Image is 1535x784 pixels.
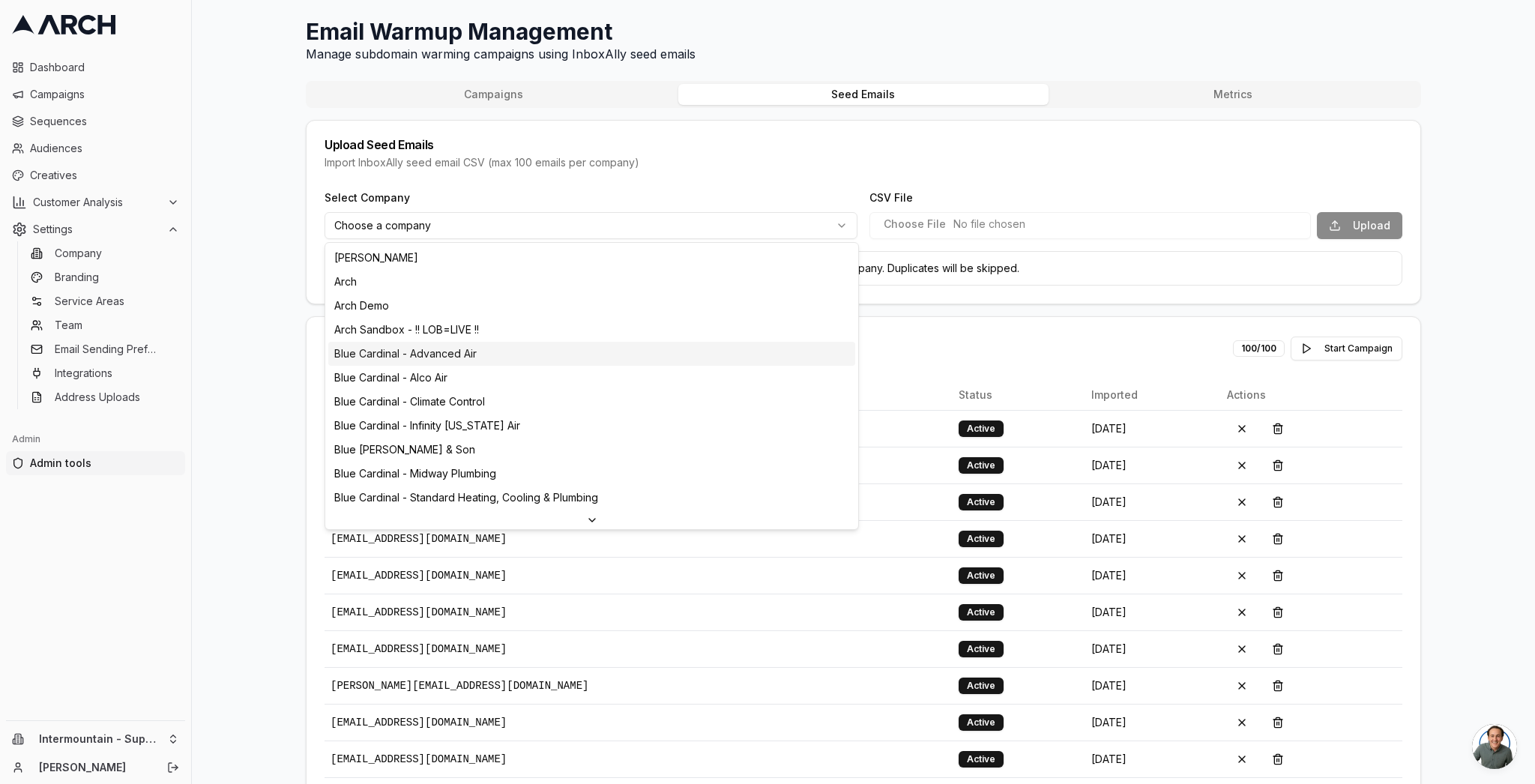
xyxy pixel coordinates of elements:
[334,274,357,289] span: Arch
[334,322,479,337] span: Arch Sandbox - !! LOB=LIVE !!
[334,418,520,433] span: Blue Cardinal - Infinity [US_STATE] Air
[334,490,598,505] span: Blue Cardinal - Standard Heating, Cooling & Plumbing
[334,466,496,481] span: Blue Cardinal - Midway Plumbing
[334,394,485,409] span: Blue Cardinal - Climate Control
[334,250,418,265] span: [PERSON_NAME]
[334,370,447,385] span: Blue Cardinal - Alco Air
[334,298,389,313] span: Arch Demo
[334,346,477,361] span: Blue Cardinal - Advanced Air
[334,442,475,457] span: Blue [PERSON_NAME] & Son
